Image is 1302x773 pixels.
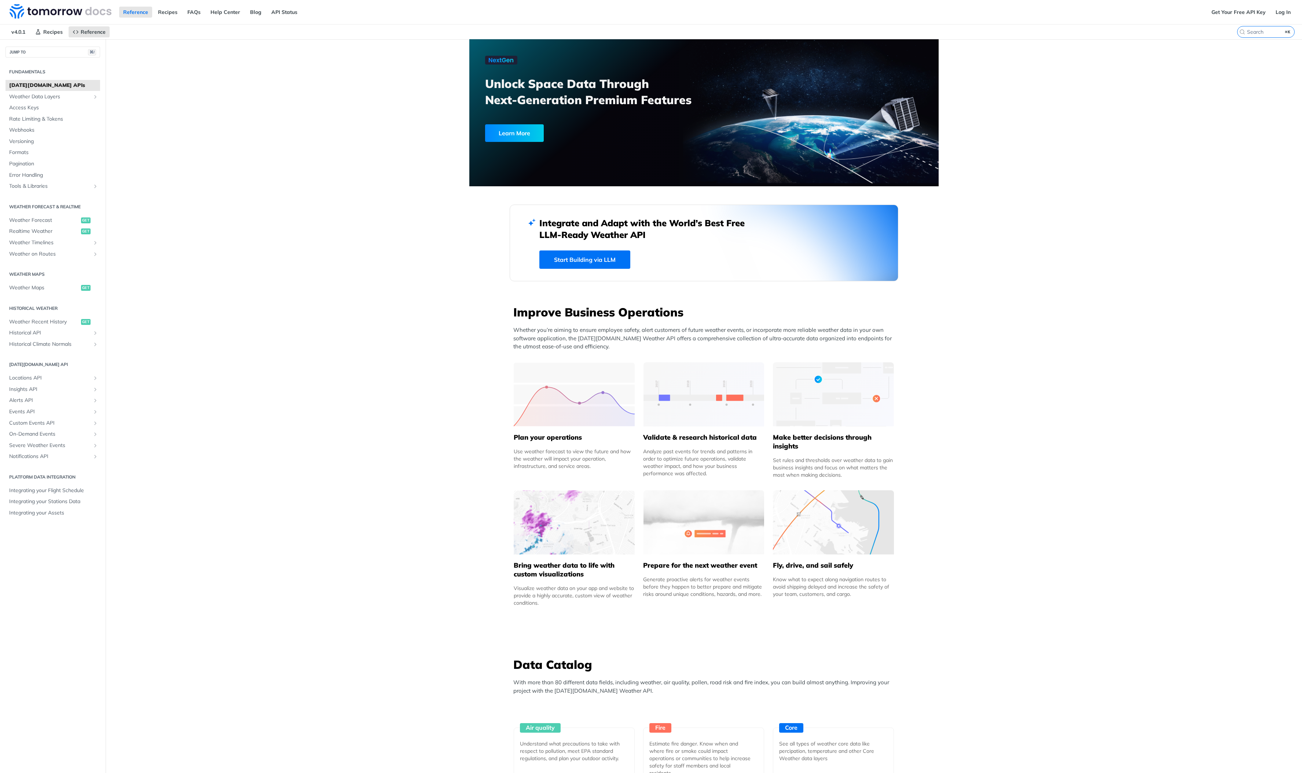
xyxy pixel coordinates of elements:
[92,240,98,246] button: Show subpages for Weather Timelines
[5,69,100,75] h2: Fundamentals
[81,217,91,223] span: get
[5,204,100,210] h2: Weather Forecast & realtime
[5,80,100,91] a: [DATE][DOMAIN_NAME] APIs
[643,433,764,442] h5: Validate & research historical data
[485,76,712,108] h3: Unlock Space Data Through Next-Generation Premium Features
[92,251,98,257] button: Show subpages for Weather on Routes
[643,490,764,554] img: 2c0a313-group-496-12x.svg
[5,237,100,248] a: Weather TimelinesShow subpages for Weather Timelines
[5,327,100,338] a: Historical APIShow subpages for Historical API
[5,271,100,278] h2: Weather Maps
[43,29,63,35] span: Recipes
[81,285,91,291] span: get
[9,487,98,494] span: Integrating your Flight Schedule
[81,319,91,325] span: get
[5,305,100,312] h2: Historical Weather
[779,740,882,762] div: See all types of weather core data like percipation, temperature and other Core Weather data layers
[5,136,100,147] a: Versioning
[92,431,98,437] button: Show subpages for On-Demand Events
[31,26,67,37] a: Recipes
[5,125,100,136] a: Webhooks
[1283,28,1292,36] kbd: ⌘K
[10,4,111,19] img: Tomorrow.io Weather API Docs
[5,181,100,192] a: Tools & LibrariesShow subpages for Tools & Libraries
[5,496,100,507] a: Integrating your Stations Data
[5,102,100,113] a: Access Keys
[9,386,91,393] span: Insights API
[9,453,91,460] span: Notifications API
[92,398,98,403] button: Show subpages for Alerts API
[5,158,100,169] a: Pagination
[514,433,635,442] h5: Plan your operations
[9,183,91,190] span: Tools & Libraries
[9,341,91,348] span: Historical Climate Normals
[5,215,100,226] a: Weather Forecastget
[5,114,100,125] a: Rate Limiting & Tokens
[9,217,79,224] span: Weather Forecast
[9,172,98,179] span: Error Handling
[539,250,630,269] a: Start Building via LLM
[773,576,894,598] div: Know what to expect along navigation routes to avoid shipping delayed and increase the safety of ...
[7,26,29,37] span: v4.0.1
[81,29,106,35] span: Reference
[520,723,561,733] div: Air quality
[5,508,100,519] a: Integrating your Assets
[92,94,98,100] button: Show subpages for Weather Data Layers
[5,395,100,406] a: Alerts APIShow subpages for Alerts API
[92,420,98,426] button: Show subpages for Custom Events API
[81,228,91,234] span: get
[514,561,635,579] h5: Bring weather data to life with custom visualizations
[5,316,100,327] a: Weather Recent Historyget
[119,7,152,18] a: Reference
[5,451,100,462] a: Notifications APIShow subpages for Notifications API
[773,457,894,479] div: Set rules and thresholds over weather data to gain business insights and focus on what matters th...
[513,678,898,695] p: With more than 80 different data fields, including weather, air quality, pollen, road risk and fi...
[643,561,764,570] h5: Prepare for the next weather event
[1207,7,1270,18] a: Get Your Free API Key
[206,7,244,18] a: Help Center
[773,362,894,426] img: a22d113-group-496-32x.svg
[5,226,100,237] a: Realtime Weatherget
[88,49,96,55] span: ⌘/
[92,386,98,392] button: Show subpages for Insights API
[513,304,898,320] h3: Improve Business Operations
[514,490,635,554] img: 4463876-group-4982x.svg
[9,431,91,438] span: On-Demand Events
[773,490,894,554] img: 994b3d6-mask-group-32x.svg
[69,26,110,37] a: Reference
[5,91,100,102] a: Weather Data LayersShow subpages for Weather Data Layers
[514,585,635,607] div: Visualize weather data on your app and website to provide a highly accurate, custom view of weath...
[5,373,100,384] a: Locations APIShow subpages for Locations API
[485,56,517,65] img: NextGen
[1239,29,1245,35] svg: Search
[773,561,894,570] h5: Fly, drive, and sail safely
[92,443,98,448] button: Show subpages for Severe Weather Events
[92,375,98,381] button: Show subpages for Locations API
[5,440,100,451] a: Severe Weather EventsShow subpages for Severe Weather Events
[9,318,79,326] span: Weather Recent History
[649,723,671,733] div: Fire
[485,124,544,142] div: Learn More
[513,326,898,351] p: Whether you’re aiming to ensure employee safety, alert customers of future weather events, or inc...
[9,498,98,505] span: Integrating your Stations Data
[154,7,181,18] a: Recipes
[92,341,98,347] button: Show subpages for Historical Climate Normals
[9,442,91,449] span: Severe Weather Events
[92,183,98,189] button: Show subpages for Tools & Libraries
[5,361,100,368] h2: [DATE][DOMAIN_NAME] API
[5,429,100,440] a: On-Demand EventsShow subpages for On-Demand Events
[779,723,803,733] div: Core
[5,485,100,496] a: Integrating your Flight Schedule
[643,576,764,598] div: Generate proactive alerts for weather events before they happen to better prepare and mitigate ri...
[9,82,98,89] span: [DATE][DOMAIN_NAME] APIs
[514,448,635,470] div: Use weather forecast to view the future and how the weather will impact your operation, infrastru...
[5,384,100,395] a: Insights APIShow subpages for Insights API
[1272,7,1295,18] a: Log In
[9,374,91,382] span: Locations API
[9,284,79,292] span: Weather Maps
[9,138,98,145] span: Versioning
[9,250,91,258] span: Weather on Routes
[246,7,265,18] a: Blog
[5,282,100,293] a: Weather Mapsget
[5,474,100,480] h2: Platform DATA integration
